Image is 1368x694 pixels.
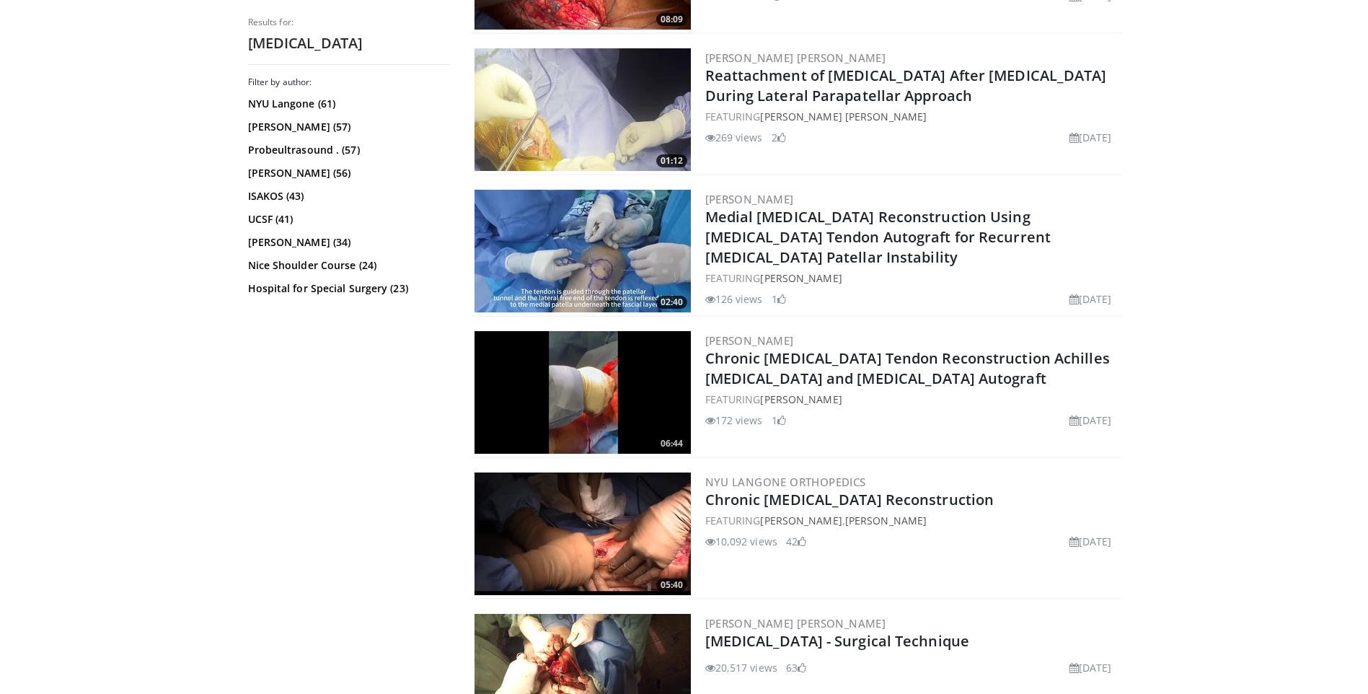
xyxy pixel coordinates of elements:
span: 06:44 [656,437,687,450]
li: 10,092 views [705,534,777,549]
a: [PERSON_NAME] [845,514,927,527]
a: Nice Shoulder Course (24) [248,258,446,273]
li: [DATE] [1069,413,1112,428]
a: [PERSON_NAME] (34) [248,235,446,250]
li: [DATE] [1069,534,1112,549]
a: Chronic [MEDICAL_DATA] Reconstruction [705,490,994,509]
h2: [MEDICAL_DATA] [248,34,450,53]
li: [DATE] [1069,660,1112,675]
li: 1 [772,413,786,428]
li: 42 [786,534,806,549]
div: FEATURING , [705,513,1118,528]
img: 3f93c4f4-1cd8-4ddd-8d31-b4fae3ac52ad.300x170_q85_crop-smart_upscale.jpg [475,331,691,454]
a: [PERSON_NAME] [760,514,842,527]
a: [PERSON_NAME] [760,271,842,285]
a: UCSF (41) [248,212,446,227]
li: 20,517 views [705,660,777,675]
p: Results for: [248,17,450,28]
span: 08:09 [656,13,687,26]
a: Chronic [MEDICAL_DATA] Tendon Reconstruction Achilles [MEDICAL_DATA] and [MEDICAL_DATA] Autograft [705,348,1110,388]
h3: Filter by author: [248,76,450,88]
a: [PERSON_NAME] [PERSON_NAME] [705,50,886,65]
a: [PERSON_NAME] (56) [248,166,446,180]
div: FEATURING [705,271,1118,286]
a: ISAKOS (43) [248,189,446,203]
a: [PERSON_NAME] [PERSON_NAME] [760,110,927,123]
a: [PERSON_NAME] [PERSON_NAME] [705,616,886,631]
a: [PERSON_NAME] [705,333,794,348]
img: eWNh-8akTAF2kj8X4xMDoxOmdtO40mAx.300x170_q85_crop-smart_upscale.jpg [475,473,691,595]
li: 269 views [705,130,763,145]
a: NYU Langone (61) [248,97,446,111]
a: 05:40 [475,473,691,595]
li: 1 [772,291,786,307]
a: 01:12 [475,48,691,171]
img: ffd3e310-af56-4505-a9e7-4d0efc16f814.300x170_q85_crop-smart_upscale.jpg [475,48,691,171]
div: FEATURING [705,109,1118,124]
a: NYU Langone Orthopedics [705,475,866,489]
a: [PERSON_NAME] (57) [248,120,446,134]
a: 02:40 [475,190,691,312]
a: Reattachment of [MEDICAL_DATA] After [MEDICAL_DATA] During Lateral Parapatellar Approach [705,66,1107,105]
span: 02:40 [656,296,687,309]
a: [PERSON_NAME] [760,392,842,406]
div: FEATURING [705,392,1118,407]
span: 01:12 [656,154,687,167]
span: 05:40 [656,579,687,592]
li: [DATE] [1069,130,1112,145]
a: Probeultrasound . (57) [248,143,446,157]
li: 63 [786,660,806,675]
li: 126 views [705,291,763,307]
li: [DATE] [1069,291,1112,307]
li: 172 views [705,413,763,428]
li: 2 [772,130,786,145]
a: Medial [MEDICAL_DATA] Reconstruction Using [MEDICAL_DATA] Tendon Autograft for Recurrent [MEDICAL... [705,207,1051,267]
a: Hospital for Special Surgery (23) [248,281,446,296]
a: 06:44 [475,331,691,454]
a: [MEDICAL_DATA] - Surgical Technique [705,631,970,651]
img: 85872296-369f-4d0a-93b9-06439e7151c3.300x170_q85_crop-smart_upscale.jpg [475,190,691,312]
a: [PERSON_NAME] [705,192,794,206]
